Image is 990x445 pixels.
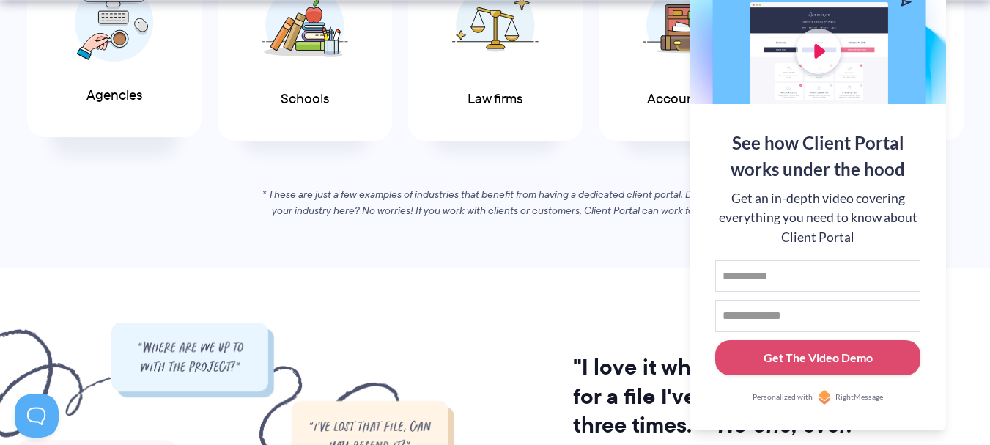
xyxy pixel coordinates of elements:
iframe: Toggle Customer Support [15,394,59,438]
div: Get an in-depth video covering everything you need to know about Client Portal [715,189,920,247]
a: Personalized withRightMessage [715,390,920,405]
span: Schools [281,92,329,107]
span: Agencies [86,88,142,103]
span: Law firms [468,92,522,107]
div: Get The Video Demo [764,349,873,367]
em: * These are just a few examples of industries that benefit from having a dedicated client portal.... [262,187,728,218]
img: Personalized with RightMessage [817,390,832,405]
h2: "I love it when a client asks for a file I've already sent three times." [573,353,871,441]
span: RightMessage [835,391,883,403]
div: See how Client Portal works under the hood [715,130,920,183]
button: Get The Video Demo [715,340,920,376]
span: Accountants [647,92,725,107]
span: Personalized with [753,391,813,403]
